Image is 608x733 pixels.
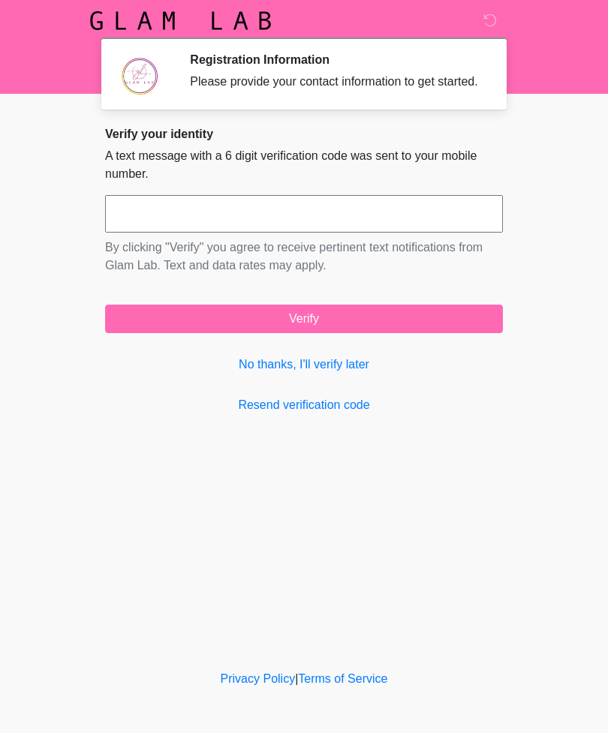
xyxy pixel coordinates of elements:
button: Verify [105,305,503,333]
p: A text message with a 6 digit verification code was sent to your mobile number. [105,147,503,183]
a: | [295,672,298,685]
div: Please provide your contact information to get started. [190,73,480,91]
a: No thanks, I'll verify later [105,356,503,374]
a: Terms of Service [298,672,387,685]
img: Agent Avatar [116,53,161,98]
h2: Verify your identity [105,127,503,141]
a: Privacy Policy [221,672,296,685]
h2: Registration Information [190,53,480,67]
img: Glam Lab Logo [90,11,271,30]
a: Resend verification code [105,396,503,414]
p: By clicking "Verify" you agree to receive pertinent text notifications from Glam Lab. Text and da... [105,239,503,275]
